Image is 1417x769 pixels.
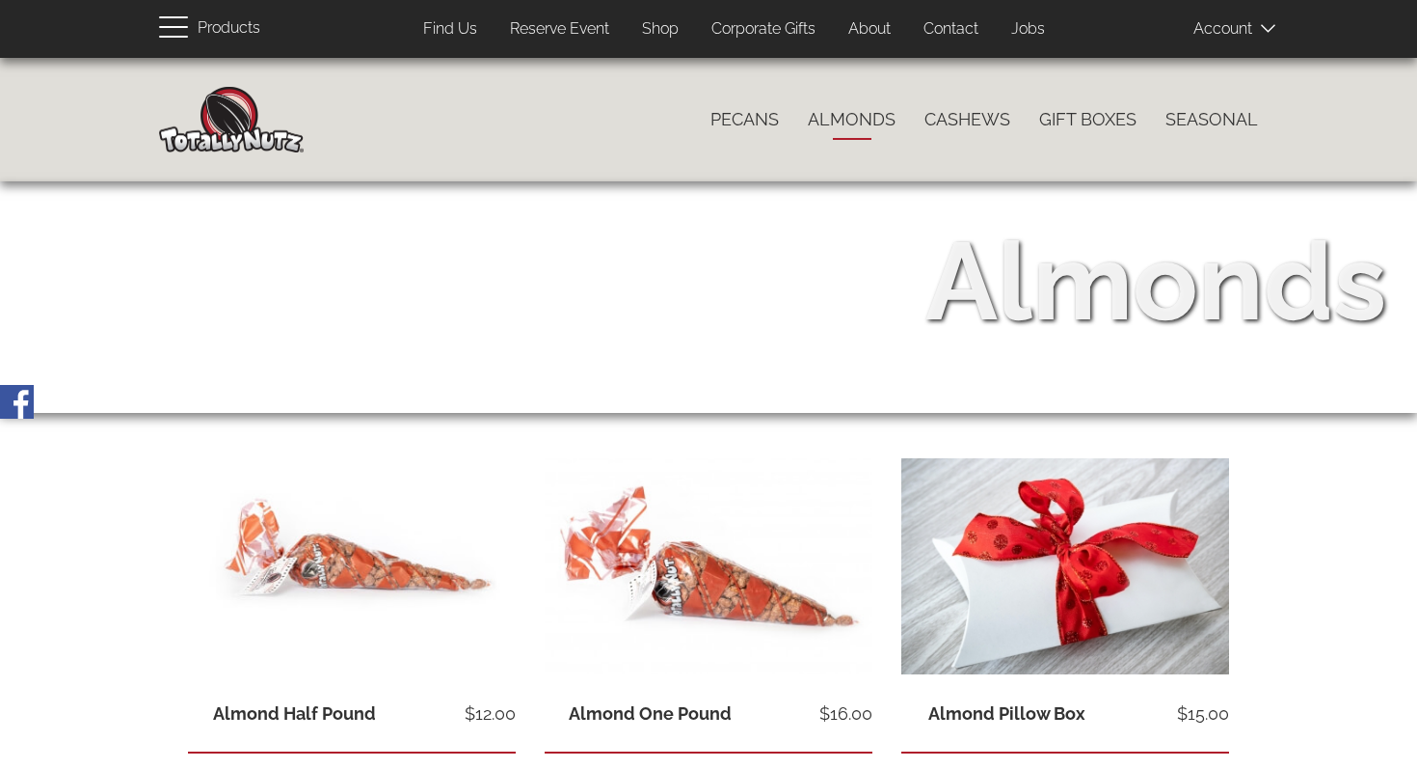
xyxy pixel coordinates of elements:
a: Find Us [409,11,492,48]
div: Almonds [925,205,1386,359]
a: Almonds [793,99,910,140]
img: Home [159,87,304,152]
a: Contact [909,11,993,48]
a: Corporate Gifts [697,11,830,48]
a: About [834,11,905,48]
a: Almond Pillow Box [928,703,1085,724]
a: Gift Boxes [1025,99,1151,140]
a: Jobs [997,11,1059,48]
a: Reserve Event [495,11,624,48]
img: half pound of cinnamon-sugar glazed almonds inside a red and clear Totally Nutz poly bag [188,458,516,674]
img: Almonds, cinnamon glazed almonds, gift, nuts, gift box, pillow box, client gift, holiday gift, to... [901,458,1229,677]
a: Almond Half Pound [213,703,376,724]
a: Pecans [696,99,793,140]
a: Almond One Pound [569,703,732,724]
span: Products [198,14,260,42]
a: Cashews [910,99,1025,140]
img: one pound of cinnamon-sugar glazed almonds inside a red and clear Totally Nutz poly bag [545,458,872,674]
a: Shop [628,11,693,48]
a: Seasonal [1151,99,1272,140]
